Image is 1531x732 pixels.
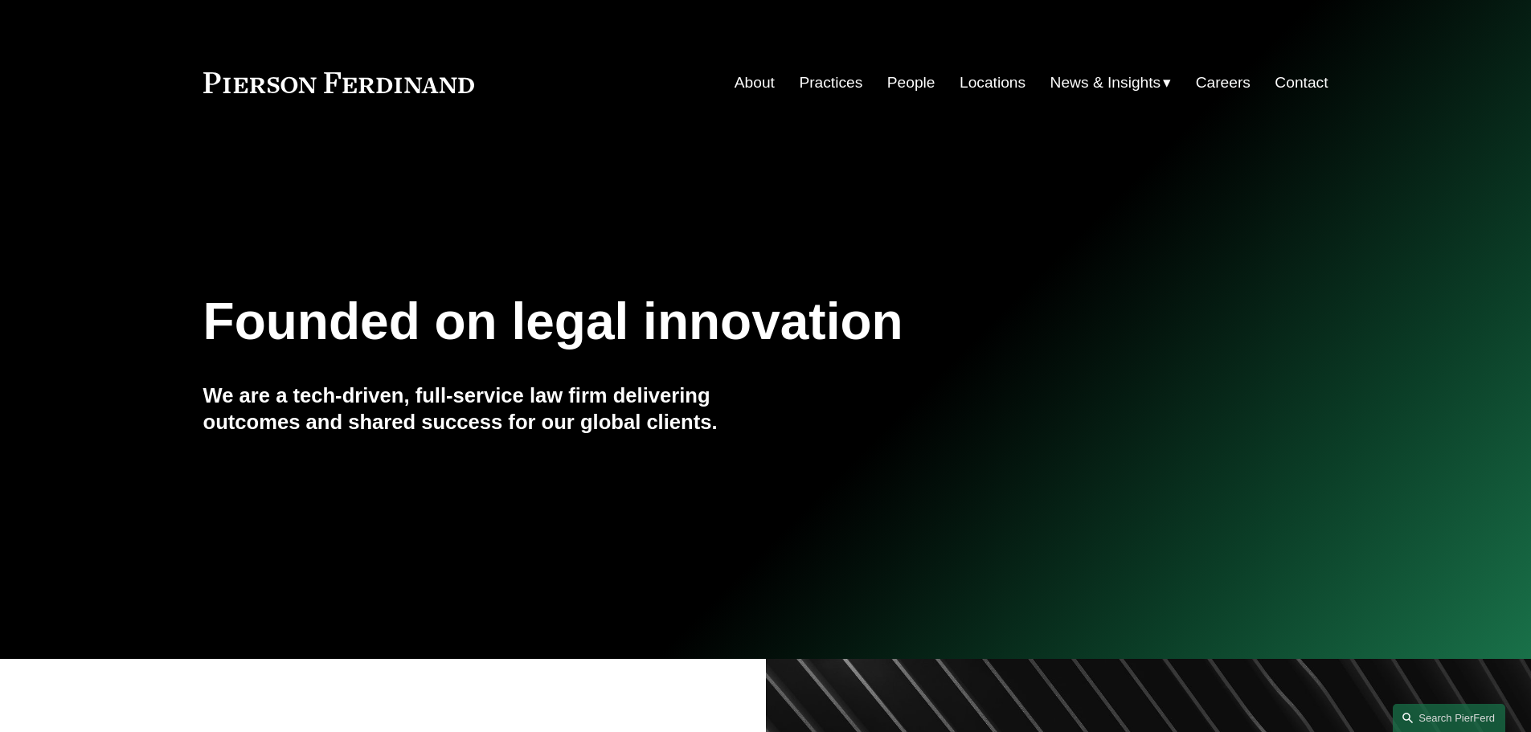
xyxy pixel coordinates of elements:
[203,382,766,435] h4: We are a tech-driven, full-service law firm delivering outcomes and shared success for our global...
[1393,704,1505,732] a: Search this site
[960,67,1025,98] a: Locations
[799,67,862,98] a: Practices
[1196,67,1251,98] a: Careers
[735,67,775,98] a: About
[1050,67,1172,98] a: folder dropdown
[887,67,935,98] a: People
[203,292,1141,351] h1: Founded on legal innovation
[1050,69,1161,97] span: News & Insights
[1275,67,1328,98] a: Contact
